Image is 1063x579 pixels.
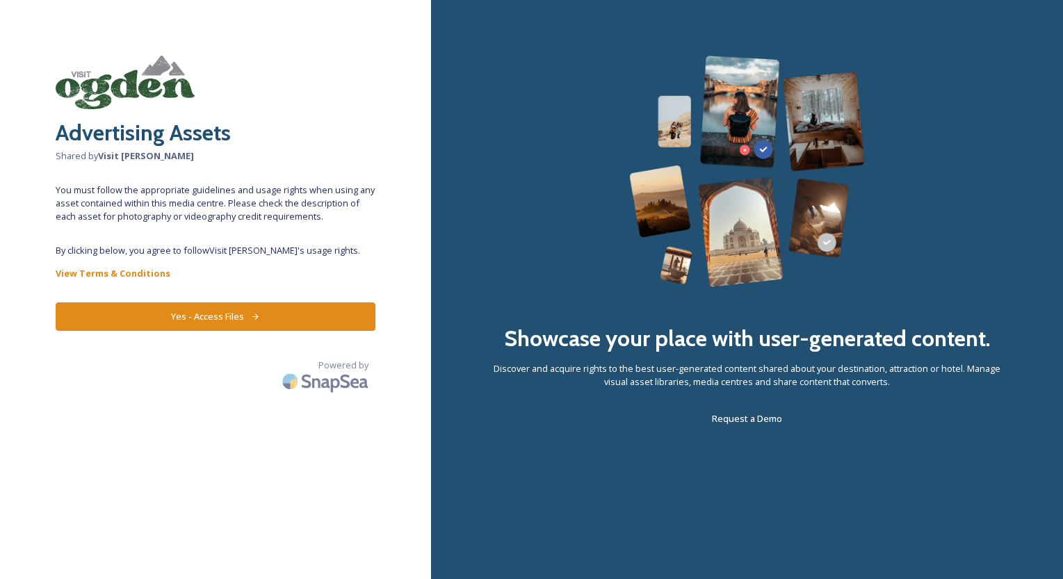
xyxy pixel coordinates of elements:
img: SnapSea Logo [278,365,375,398]
h2: Showcase your place with user-generated content. [504,322,991,355]
span: You must follow the appropriate guidelines and usage rights when using any asset contained within... [56,184,375,224]
span: Discover and acquire rights to the best user-generated content shared about your destination, att... [487,362,1007,389]
span: By clicking below, you agree to follow Visit [PERSON_NAME] 's usage rights. [56,244,375,257]
a: Request a Demo [712,410,782,427]
strong: View Terms & Conditions [56,267,170,279]
h2: Advertising Assets [56,116,375,149]
img: 63b42ca75bacad526042e722_Group%20154-p-800.png [629,56,866,287]
strong: Visit [PERSON_NAME] [98,149,194,162]
span: Request a Demo [712,412,782,425]
a: View Terms & Conditions [56,265,375,282]
span: Shared by [56,149,375,163]
span: Powered by [318,359,368,372]
button: Yes - Access Files [56,302,375,331]
img: VO%20Logo%20Forest%20Distresed.png [56,56,195,109]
